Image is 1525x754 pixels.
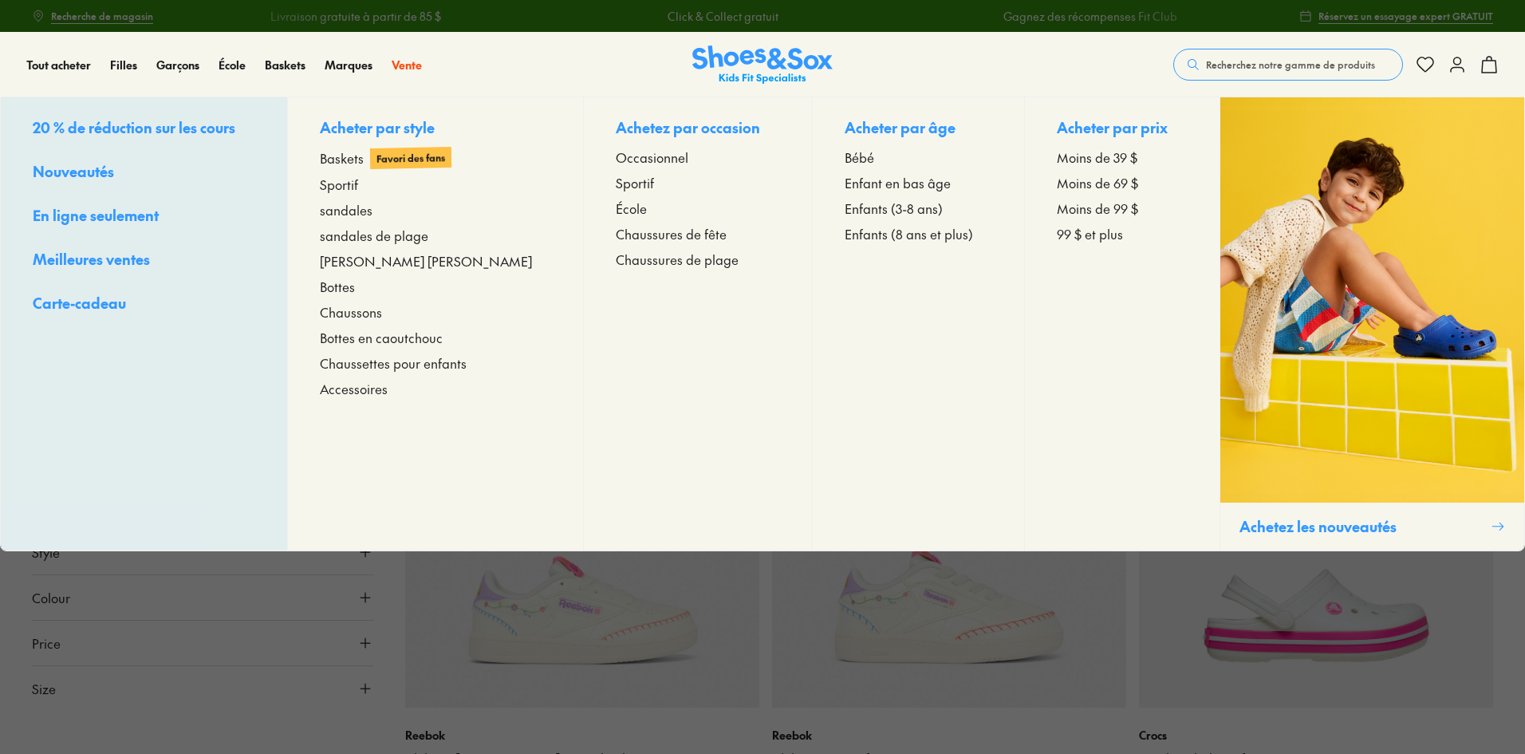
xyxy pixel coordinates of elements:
[320,252,532,270] font: [PERSON_NAME] [PERSON_NAME]
[616,199,780,218] a: École
[1318,10,1493,22] font: Réservez un essayage expert GRATUIT
[32,679,56,698] span: Size
[219,57,246,73] a: École
[772,727,1126,744] p: Reebok
[692,45,833,85] img: SNS_Logo_Responsive.svg
[616,174,654,191] font: Sportif
[51,10,153,22] font: Recherche de magasin
[392,57,422,73] a: Vente
[33,116,255,141] a: 20 % de réduction sur les cours
[320,379,552,398] a: Accessoires
[32,575,373,620] button: Colour
[616,225,727,243] font: Chaussures de fête
[845,225,973,243] font: Enfants (8 ans et plus)
[666,8,777,24] font: Click & Collect gratuit
[616,148,688,166] font: Occasionnel
[1220,97,1524,503] img: SNS_WEBASSETS_CollectionHero_1280x1600_2_fb232889-267f-4fcf-bba8-825bf368b813.png
[616,117,760,137] font: Achetez par occasion
[692,45,833,85] a: Chaussures et chaussettes
[1206,58,1375,71] font: Recherchez notre gamme de produits
[320,201,372,219] font: sandales
[320,354,467,372] font: Chaussettes pour enfants
[320,226,552,245] a: sandales de plage
[1057,199,1138,217] font: Moins de 99 $
[320,251,552,270] a: [PERSON_NAME] [PERSON_NAME]
[1057,224,1188,243] a: 99 $ et plus
[320,380,388,397] font: Accessoires
[320,277,552,296] a: Bottes
[1173,49,1403,81] button: Recherchez notre gamme de produits
[33,248,255,273] a: Meilleures ventes
[845,173,993,192] a: Enfant en bas âge
[32,530,373,574] button: Style
[33,293,126,313] font: Carte-cadeau
[1139,727,1493,744] p: Crocs
[845,224,993,243] a: Enfants (8 ans et plus)
[376,151,444,164] font: Favori des fans
[845,148,993,167] a: Bébé
[1057,148,1137,166] font: Moins de 39 $
[265,57,305,73] font: Baskets
[1220,97,1524,551] a: Achetez les nouveautés
[1057,148,1188,167] a: Moins de 39 $
[269,8,439,25] a: Livraison gratuite à partir de 85 $
[1057,199,1188,218] a: Moins de 99 $
[320,353,552,373] a: Chaussettes pour enfants
[320,328,552,347] a: Bottes en caoutchouc
[32,2,153,30] a: Recherche de magasin
[405,727,759,744] p: Reebok
[325,57,372,73] a: Marques
[32,634,61,653] span: Price
[616,148,780,167] a: Occasionnel
[33,292,255,317] a: Carte-cadeau
[110,57,137,73] a: Filles
[32,666,373,711] button: Size
[33,249,150,269] font: Meilleures ventes
[845,117,956,137] font: Acheter par âge
[616,199,647,217] font: École
[845,148,874,166] font: Bébé
[33,117,235,137] font: 20 % de réduction sur les cours
[616,173,780,192] a: Sportif
[33,204,255,229] a: En ligne seulement
[1057,225,1123,243] font: 99 $ et plus
[616,250,780,269] a: Chaussures de plage
[32,543,60,562] span: Style
[1002,8,1176,25] a: Gagnez des récompenses Fit Club
[320,148,552,168] a: Baskets Favori des fans
[33,205,159,225] font: En ligne seulement
[320,176,358,193] font: Sportif
[320,303,382,321] font: Chaussons
[32,621,373,665] button: Price
[156,57,199,73] a: Garçons
[320,227,428,244] font: sandales de plage
[1239,516,1397,536] font: Achetez les nouveautés
[320,329,443,346] font: Bottes en caoutchouc
[1057,117,1168,137] font: Acheter par prix
[32,588,70,607] span: Colour
[26,57,91,73] a: Tout acheter
[1057,173,1188,192] a: Moins de 69 $
[320,175,552,194] a: Sportif
[33,161,114,181] font: Nouveautés
[320,200,552,219] a: sandales
[845,199,943,217] font: Enfants (3-8 ans)
[845,199,993,218] a: Enfants (3-8 ans)
[616,224,780,243] a: Chaussures de fête
[1299,2,1493,30] a: Réservez un essayage expert GRATUIT
[845,174,951,191] font: Enfant en bas âge
[320,278,355,295] font: Bottes
[616,251,739,268] font: Chaussures de plage
[1002,8,1176,24] font: Gagnez des récompenses Fit Club
[320,117,435,137] font: Acheter par style
[320,302,552,322] a: Chaussons
[269,8,439,24] font: Livraison gratuite à partir de 85 $
[666,8,777,25] a: Click & Collect gratuit
[33,160,255,185] a: Nouveautés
